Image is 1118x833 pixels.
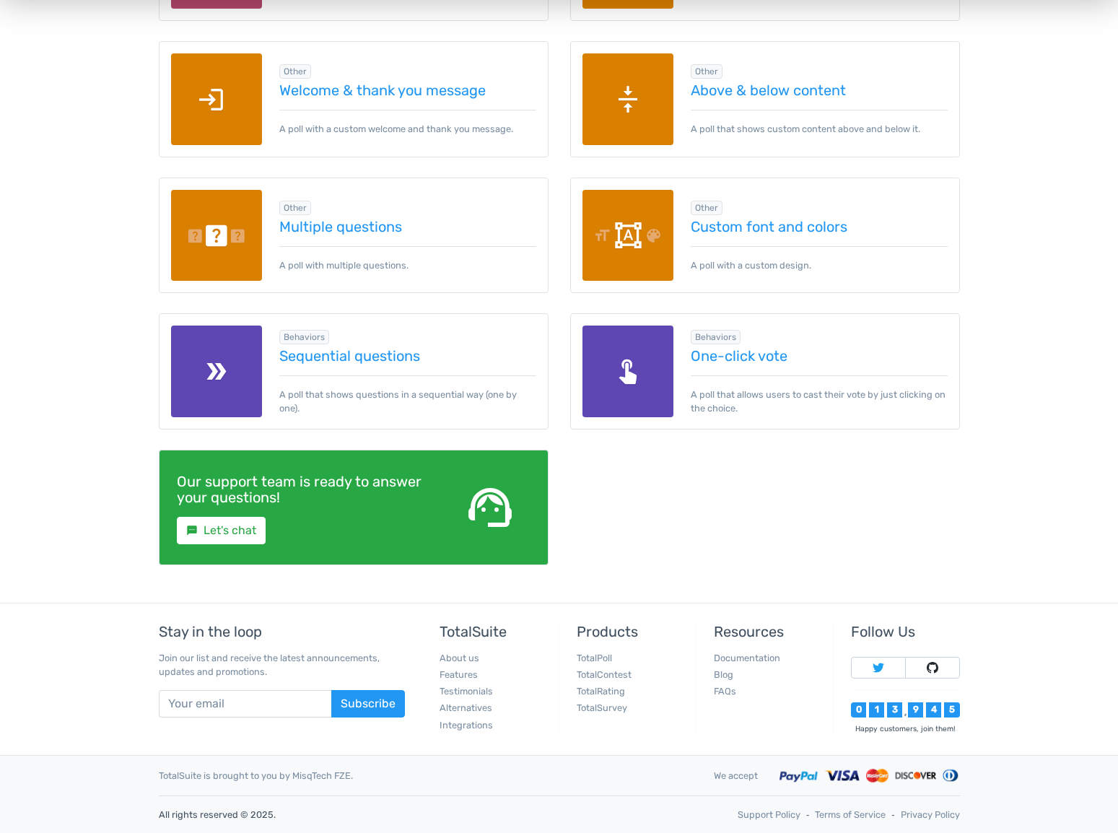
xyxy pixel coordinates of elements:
small: sms [186,525,198,536]
span: ‐ [806,808,809,821]
h5: Follow Us [851,624,959,640]
a: Testimonials [440,686,493,697]
h5: Products [577,624,685,640]
img: Accepted payment methods [779,767,960,784]
a: Features [440,669,478,680]
span: Browse all in Behaviors [691,330,741,344]
span: Browse all in Behaviors [279,330,329,344]
div: 3 [887,702,902,718]
a: Integrations [440,720,493,730]
a: About us [440,653,479,663]
span: Browse all in Other [691,201,722,215]
span: Browse all in Other [279,64,311,79]
input: Your email [159,690,332,718]
img: Follow TotalSuite on Twitter [873,662,884,673]
img: welcome-thank-you-message.png.webp [171,53,263,145]
a: One-click vote [691,348,948,364]
img: custom-font-colors.png.webp [582,190,674,282]
img: multiple-questions.png.webp [171,190,263,282]
a: TotalPoll [577,653,612,663]
div: 4 [926,702,941,718]
h5: TotalSuite [440,624,548,640]
span: ‐ [891,808,894,821]
button: Subscribe [331,690,405,718]
a: Multiple questions [279,219,536,235]
a: Support Policy [738,808,800,821]
a: Welcome & thank you message [279,82,536,98]
div: , [902,708,908,718]
p: Join our list and receive the latest announcements, updates and promotions. [159,651,405,679]
a: TotalContest [577,669,632,680]
span: Browse all in Other [691,64,722,79]
div: TotalSuite is brought to you by MisqTech FZE. [148,769,703,782]
span: Browse all in Other [279,201,311,215]
a: Documentation [714,653,780,663]
a: Privacy Policy [901,808,960,821]
div: 5 [944,702,959,718]
p: All rights reserved © 2025. [159,808,549,821]
p: A poll with a custom welcome and thank you message. [279,110,536,136]
span: support_agent [464,481,516,533]
p: A poll that shows custom content above and below it. [691,110,948,136]
h4: Our support team is ready to answer your questions! [177,474,428,505]
a: smsLet's chat [177,517,266,544]
a: TotalSurvey [577,702,627,713]
a: Sequential questions [279,348,536,364]
div: We accept [703,769,769,782]
a: Alternatives [440,702,492,713]
a: TotalRating [577,686,625,697]
img: above-below-content.png.webp [582,53,674,145]
a: Blog [714,669,733,680]
div: 0 [851,702,866,718]
div: 9 [908,702,923,718]
img: seq-questions.png.webp [171,326,263,417]
a: Custom font and colors [691,219,948,235]
a: Above & below content [691,82,948,98]
img: one-click-vote.png.webp [582,326,674,417]
div: Happy customers, join them! [851,723,959,734]
p: A poll with multiple questions. [279,246,536,272]
p: A poll with a custom design. [691,246,948,272]
h5: Stay in the loop [159,624,405,640]
a: Terms of Service [815,808,886,821]
div: 1 [869,702,884,718]
img: Follow TotalSuite on Github [927,662,938,673]
p: A poll that allows users to cast their vote by just clicking on the choice. [691,375,948,415]
a: FAQs [714,686,736,697]
h5: Resources [714,624,822,640]
p: A poll that shows questions in a sequential way (one by one). [279,375,536,415]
